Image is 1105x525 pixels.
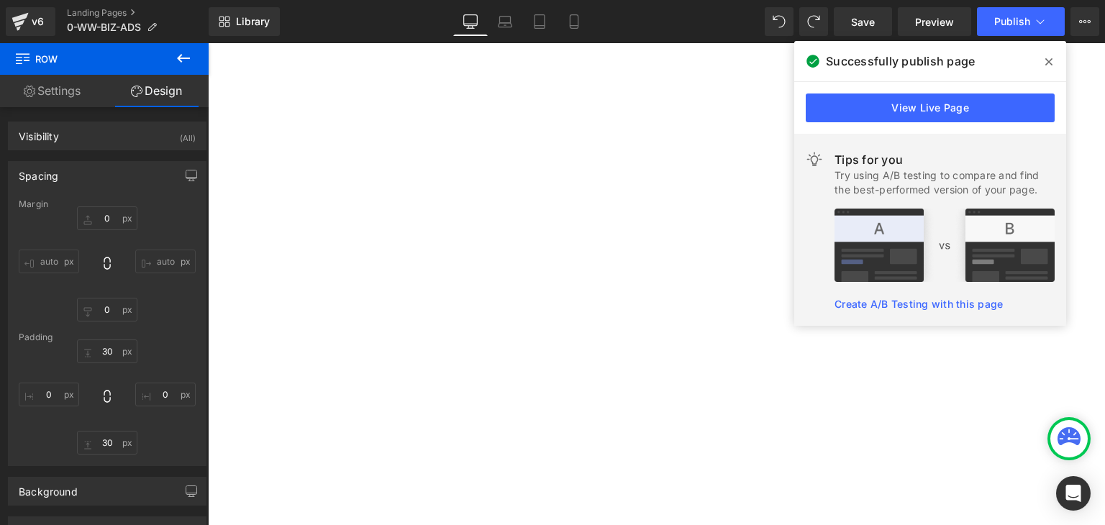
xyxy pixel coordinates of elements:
button: Undo [765,7,793,36]
div: Background [19,478,78,498]
input: 0 [19,383,79,406]
div: (All) [180,122,196,146]
div: Try using A/B testing to compare and find the best-performed version of your page. [835,168,1055,197]
span: Save [851,14,875,29]
input: 0 [77,298,137,321]
button: More [1070,7,1099,36]
img: light.svg [806,151,823,168]
a: Mobile [557,7,591,36]
input: 0 [135,383,196,406]
a: Preview [898,7,971,36]
div: Open Intercom Messenger [1056,476,1091,511]
input: 0 [19,250,79,273]
input: 0 [77,206,137,230]
span: Publish [994,16,1030,27]
a: Desktop [453,7,488,36]
span: 0-WW-BIZ-ADS [67,22,141,33]
a: v6 [6,7,55,36]
a: Design [104,75,209,107]
span: Library [236,15,270,28]
div: Spacing [19,162,58,182]
button: Redo [799,7,828,36]
input: 0 [135,250,196,273]
button: Publish [977,7,1065,36]
a: View Live Page [806,93,1055,122]
div: Visibility [19,122,59,142]
a: Create A/B Testing with this page [835,298,1003,310]
div: Tips for you [835,151,1055,168]
input: 0 [77,431,137,455]
span: Preview [915,14,954,29]
div: Margin [19,199,196,209]
div: Padding [19,332,196,342]
img: tip.png [835,209,1055,282]
a: Tablet [522,7,557,36]
a: New Library [209,7,280,36]
a: Landing Pages [67,7,209,19]
span: Row [14,43,158,75]
input: 0 [77,339,137,363]
div: v6 [29,12,47,31]
a: Laptop [488,7,522,36]
span: Successfully publish page [826,52,975,70]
